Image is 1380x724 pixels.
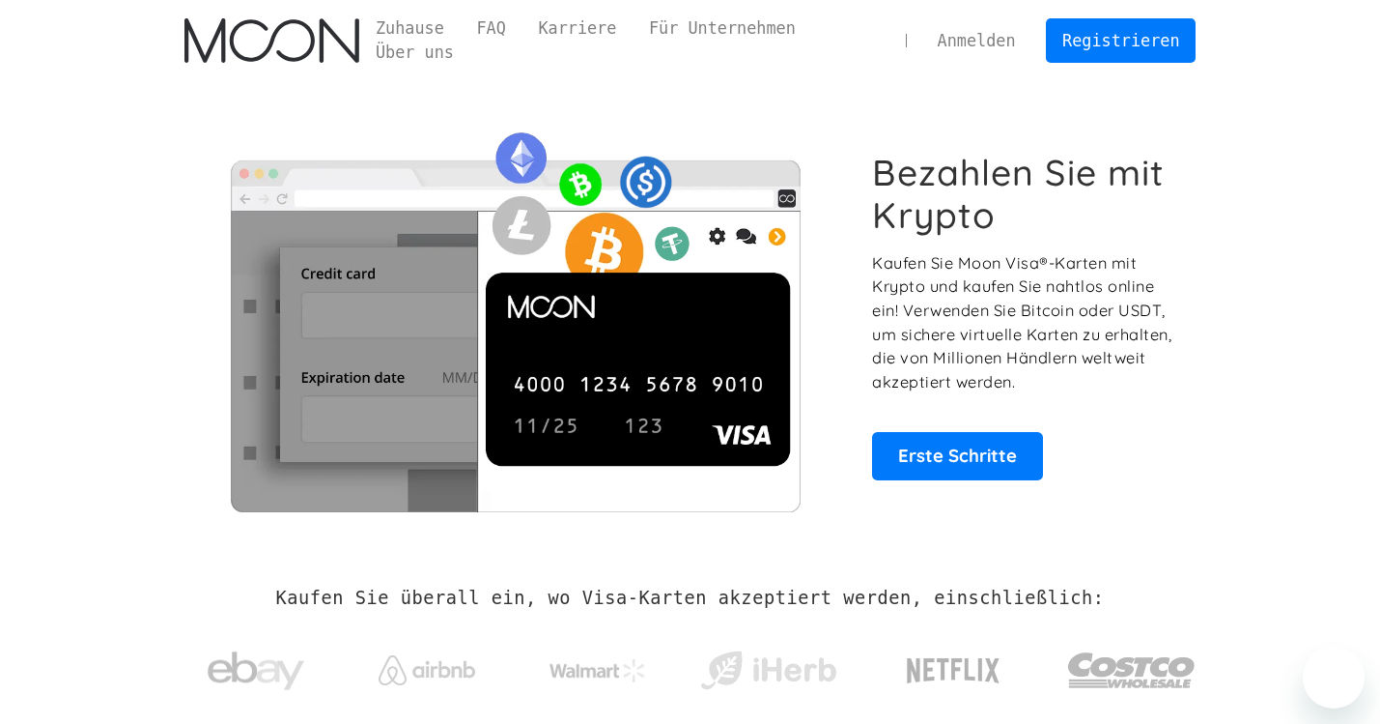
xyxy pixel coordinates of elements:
[354,636,498,695] a: Airbnb
[633,16,811,41] a: Für Unternehmen
[905,647,1001,695] img: Netflix
[696,626,840,706] a: iHerb
[525,640,669,692] a: Walmart
[1046,18,1196,62] a: Registrieren
[1303,647,1365,709] iframe: Schaltfläche zum Öffnen des Messaging-Fensters
[872,432,1043,480] a: Erste Schritte
[461,16,522,41] a: FAQ
[1067,634,1197,707] img: Costco
[696,646,840,696] img: iHerb
[184,622,328,711] a: eBay
[872,151,1174,237] h1: Bezahlen Sie mit Krypto
[549,659,646,682] img: Walmart
[208,641,304,702] img: eBay
[379,655,475,685] img: Airbnb
[1067,615,1197,716] a: Costco
[184,18,359,63] a: home
[522,16,634,41] a: Karriere
[184,119,846,511] img: Mit Moon Cards können Sie Ihre Kryptowährung überall dort ausgeben, wo Visa akzeptiert wird.
[921,19,1032,62] a: Anmelden
[867,627,1040,705] a: Netflix
[872,251,1174,393] p: Kaufen Sie Moon Visa®-Karten mit Krypto und kaufen Sie nahtlos online ein! Verwenden Sie Bitcoin ...
[184,18,359,63] img: Mondlogo
[359,41,470,65] a: Über uns
[359,16,460,41] a: Zuhause
[276,588,1105,609] h2: Kaufen Sie überall ein, wo Visa-Karten akzeptiert werden, einschließlich:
